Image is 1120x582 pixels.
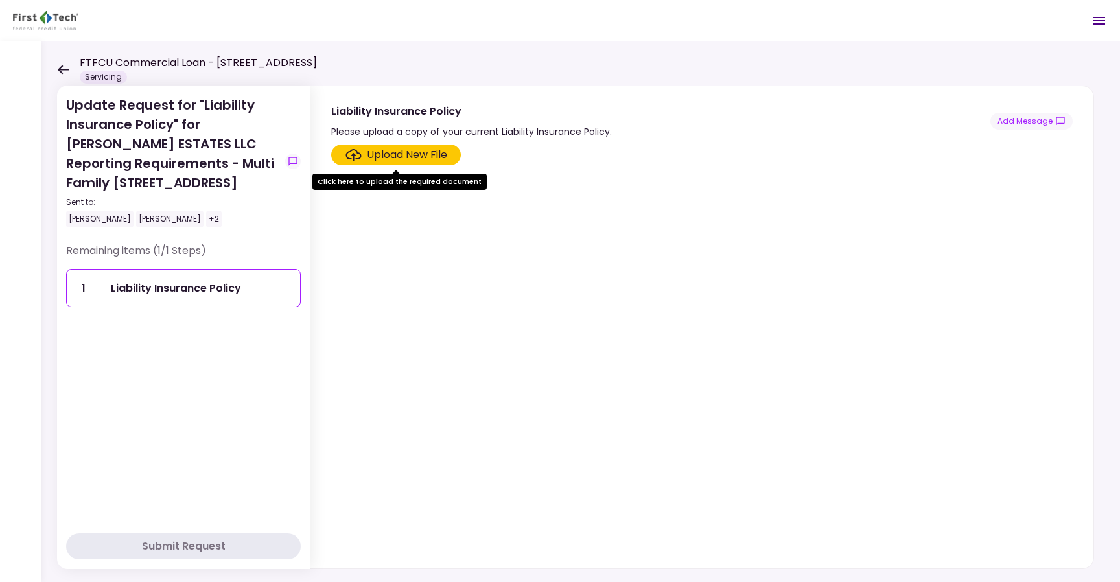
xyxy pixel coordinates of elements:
[66,269,301,307] a: 1Liability Insurance Policy
[66,196,280,208] div: Sent to:
[331,103,612,119] div: Liability Insurance Policy
[312,174,487,190] div: Click here to upload the required document
[367,147,447,163] div: Upload New File
[331,124,612,139] div: Please upload a copy of your current Liability Insurance Policy.
[285,154,301,169] button: show-messages
[1084,5,1115,36] button: Open menu
[136,211,204,227] div: [PERSON_NAME]
[66,243,301,269] div: Remaining items (1/1 Steps)
[67,270,100,307] div: 1
[66,211,134,227] div: [PERSON_NAME]
[990,113,1073,130] button: show-messages
[206,211,222,227] div: +2
[66,95,280,227] div: Update Request for "Liability Insurance Policy" for [PERSON_NAME] ESTATES LLC Reporting Requireme...
[111,280,241,296] div: Liability Insurance Policy
[80,55,317,71] h1: FTFCU Commercial Loan - [STREET_ADDRESS]
[13,11,78,30] img: Partner icon
[331,145,461,165] span: Click here to upload the required document
[66,533,301,559] button: Submit Request
[142,539,226,554] div: Submit Request
[310,86,1094,569] div: Liability Insurance PolicyPlease upload a copy of your current Liability Insurance Policy.show-me...
[80,71,127,84] div: Servicing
